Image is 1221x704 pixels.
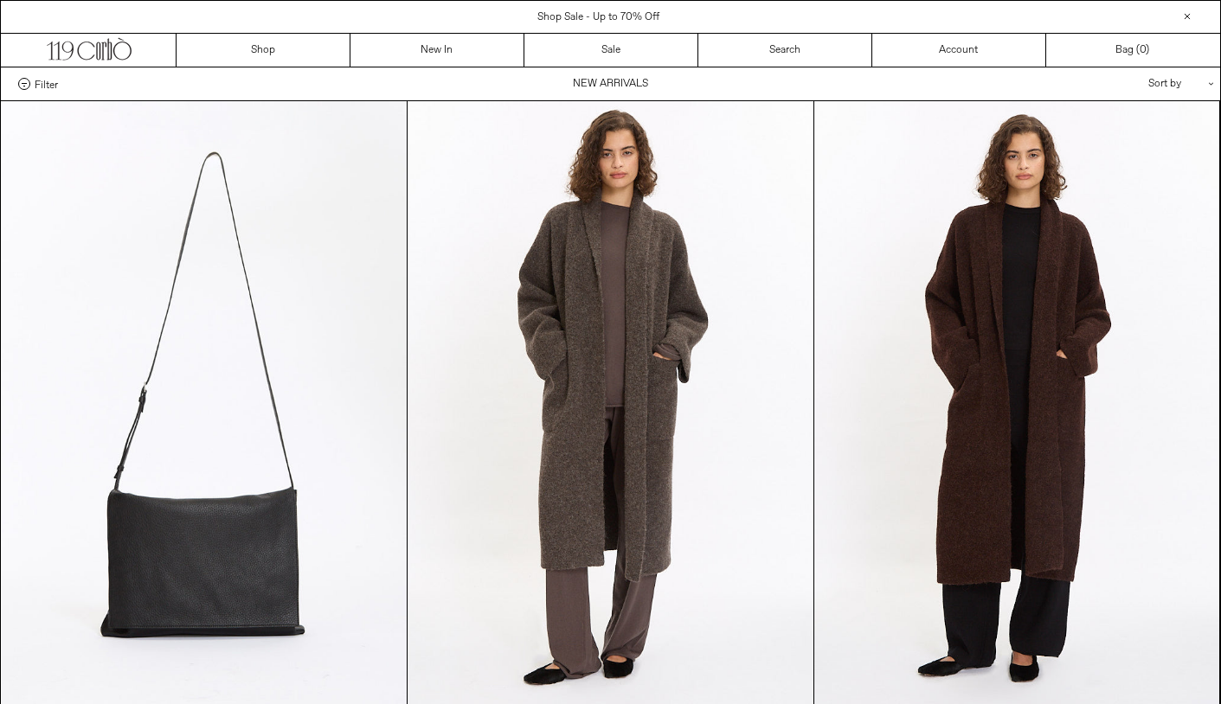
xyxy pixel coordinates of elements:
a: Bag () [1046,34,1220,67]
a: New In [350,34,524,67]
a: Account [872,34,1046,67]
a: Search [698,34,872,67]
div: Sort by [1047,67,1203,100]
a: Shop Sale - Up to 70% Off [537,10,659,24]
span: Filter [35,78,58,90]
a: Shop [177,34,350,67]
a: Sale [524,34,698,67]
span: ) [1140,42,1149,58]
span: 0 [1140,43,1146,57]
